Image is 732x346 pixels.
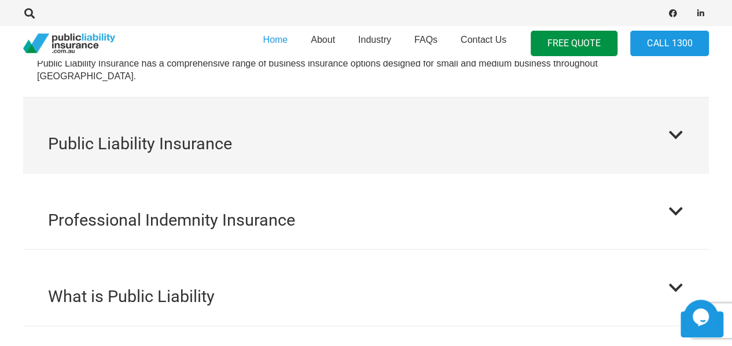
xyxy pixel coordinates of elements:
span: Home [263,35,288,45]
a: LinkedIn [693,5,709,21]
a: Industry [347,23,403,64]
h2: What is Public Liability [48,284,215,309]
a: Search [18,8,41,19]
p: Public Liability Insurance has a comprehensive range of business insurance options designed for s... [37,57,695,83]
a: pli_logotransparent [23,34,115,54]
a: Back to top [680,311,723,337]
span: Industry [358,35,391,45]
a: Contact Us [449,23,518,64]
a: FREE QUOTE [531,31,617,57]
h2: Public Liability Insurance [48,131,232,156]
h2: Professional Indemnity Insurance [48,208,295,233]
a: Facebook [665,5,681,21]
a: About [299,23,347,64]
span: About [311,35,335,45]
a: Home [251,23,299,64]
button: Professional Indemnity Insurance [23,174,709,249]
button: What is Public Liability [23,250,709,326]
iframe: chat widget [683,300,720,334]
span: FAQs [414,35,437,45]
a: FAQs [403,23,449,64]
button: Public Liability Insurance [23,98,709,174]
a: Call 1300 [630,31,709,57]
span: Contact Us [461,35,506,45]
